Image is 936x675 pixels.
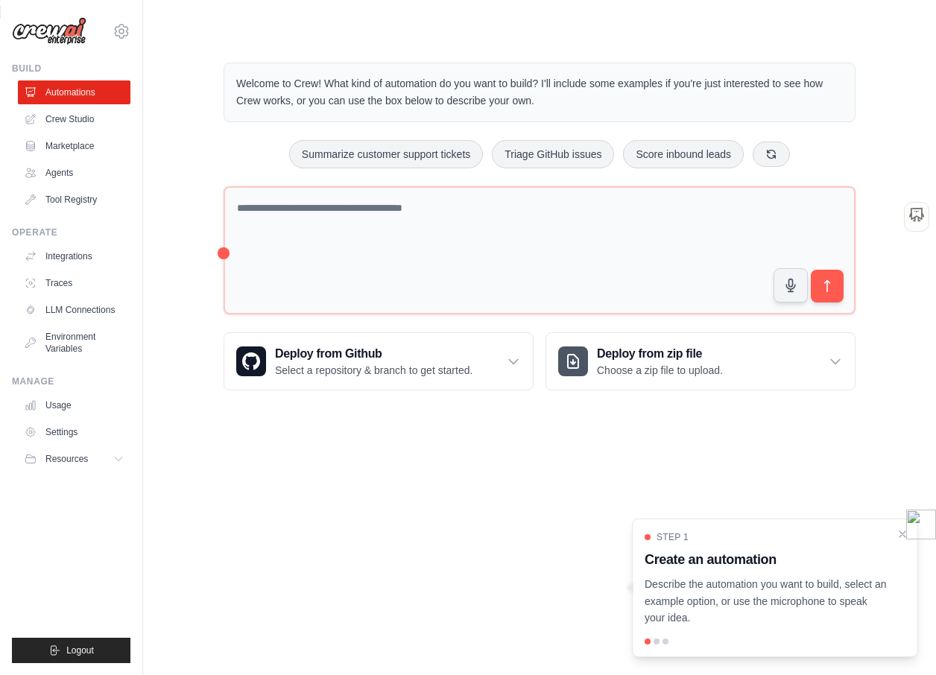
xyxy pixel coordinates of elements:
a: Usage [18,393,130,417]
a: Settings [18,420,130,444]
button: Summarize customer support tickets [289,140,483,168]
p: Choose a zip file to upload. [597,363,723,378]
h3: Deploy from zip file [597,345,723,363]
p: Select a repository & branch to get started. [275,363,472,378]
a: Crew Studio [18,107,130,131]
span: Step 1 [657,531,689,543]
a: Environment Variables [18,325,130,361]
a: Marketplace [18,134,130,158]
a: Traces [18,271,130,295]
button: Logout [12,638,130,663]
button: Resources [18,447,130,471]
a: Agents [18,161,130,185]
img: side-widget.svg [906,510,936,539]
a: Automations [18,80,130,104]
h3: Create an automation [645,549,888,570]
div: Build [12,63,130,75]
p: Welcome to Crew! What kind of automation do you want to build? I'll include some examples if you'... [236,75,843,110]
button: Score inbound leads [623,140,744,168]
a: LLM Connections [18,298,130,322]
button: Close walkthrough [897,528,908,540]
a: Integrations [18,244,130,268]
img: Logo [12,17,86,45]
h3: Deploy from Github [275,345,472,363]
a: Tool Registry [18,188,130,212]
div: Manage [12,375,130,387]
p: Describe the automation you want to build, select an example option, or use the microphone to spe... [645,576,888,627]
span: Logout [66,644,94,656]
div: Operate [12,226,130,238]
button: Triage GitHub issues [492,140,614,168]
span: Resources [45,453,88,465]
